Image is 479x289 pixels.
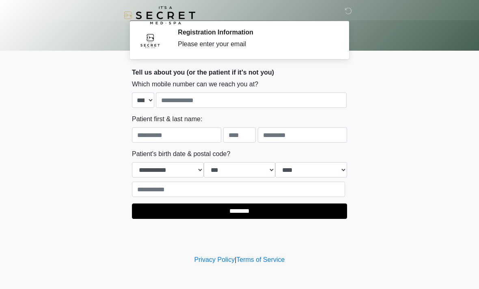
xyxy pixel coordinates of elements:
[236,256,285,263] a: Terms of Service
[132,69,347,76] h2: Tell us about you (or the patient if it's not you)
[132,114,202,124] label: Patient first & last name:
[132,79,258,89] label: Which mobile number can we reach you at?
[194,256,235,263] a: Privacy Policy
[178,39,335,49] div: Please enter your email
[235,256,236,263] a: |
[124,6,195,24] img: It's A Secret Med Spa Logo
[138,28,162,53] img: Agent Avatar
[178,28,335,36] h2: Registration Information
[132,149,230,159] label: Patient's birth date & postal code?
